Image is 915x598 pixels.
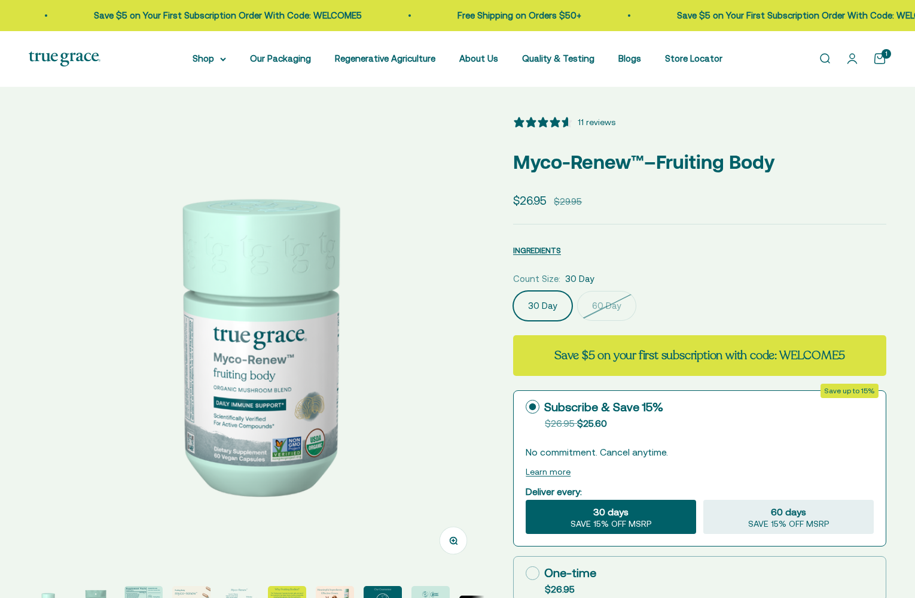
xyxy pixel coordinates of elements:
[578,116,615,129] div: 11 reviews
[449,10,573,20] a: Free Shipping on Orders $50+
[29,116,484,572] img: Myco-RenewTM Blend Mushroom Supplements for Daily Immune Support* 1 g daily to support a healthy ...
[459,53,498,63] a: About Us
[193,51,226,66] summary: Shop
[513,272,560,286] legend: Count Size:
[522,53,594,63] a: Quality & Testing
[513,243,561,257] button: INGREDIENTS
[86,8,353,23] p: Save $5 on Your First Subscription Order With Code: WELCOME5
[513,147,886,177] p: Myco-Renew™–Fruiting Body
[554,195,582,209] compare-at-price: $29.95
[335,53,435,63] a: Regenerative Agriculture
[513,116,615,129] button: 4.82 stars, 11 ratings
[665,53,722,63] a: Store Locator
[565,272,594,286] span: 30 Day
[882,49,891,59] cart-count: 1
[250,53,311,63] a: Our Packaging
[618,53,641,63] a: Blogs
[554,347,845,363] strong: Save $5 on your first subscription with code: WELCOME5
[513,192,547,210] sale-price: $26.95
[513,246,561,255] span: INGREDIENTS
